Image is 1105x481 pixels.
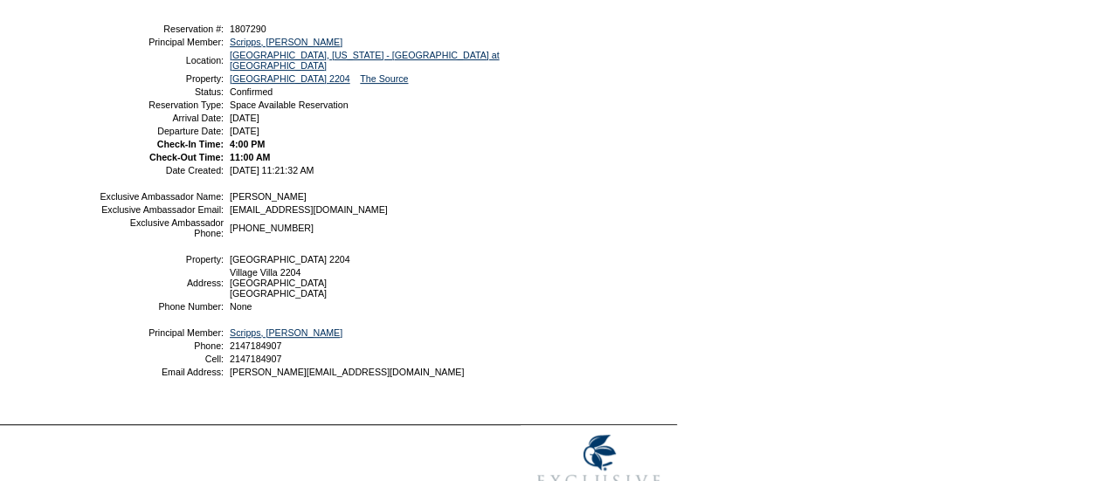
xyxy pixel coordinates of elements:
td: Address: [99,267,224,299]
span: [PERSON_NAME][EMAIL_ADDRESS][DOMAIN_NAME] [230,367,464,377]
td: Status: [99,86,224,97]
a: [GEOGRAPHIC_DATA] 2204 [230,73,350,84]
span: [GEOGRAPHIC_DATA] 2204 [230,254,350,265]
span: Space Available Reservation [230,100,348,110]
td: Location: [99,50,224,71]
td: Reservation #: [99,24,224,34]
td: Arrival Date: [99,113,224,123]
span: [DATE] [230,113,259,123]
strong: Check-In Time: [157,139,224,149]
td: Exclusive Ambassador Email: [99,204,224,215]
span: 4:00 PM [230,139,265,149]
span: None [230,301,252,312]
td: Property: [99,254,224,265]
td: Date Created: [99,165,224,175]
td: Principal Member: [99,37,224,47]
span: [DATE] [230,126,259,136]
td: Exclusive Ambassador Phone: [99,217,224,238]
td: Phone: [99,340,224,351]
td: Property: [99,73,224,84]
span: 1807290 [230,24,266,34]
span: [DATE] 11:21:32 AM [230,165,314,175]
span: [EMAIL_ADDRESS][DOMAIN_NAME] [230,204,388,215]
span: [PERSON_NAME] [230,191,307,202]
td: Principal Member: [99,327,224,338]
span: Confirmed [230,86,273,97]
span: Village Villa 2204 [GEOGRAPHIC_DATA] [GEOGRAPHIC_DATA] [230,267,327,299]
span: 11:00 AM [230,152,270,162]
a: [GEOGRAPHIC_DATA], [US_STATE] - [GEOGRAPHIC_DATA] at [GEOGRAPHIC_DATA] [230,50,500,71]
a: Scripps, [PERSON_NAME] [230,37,342,47]
td: Reservation Type: [99,100,224,110]
a: The Source [360,73,408,84]
span: [PHONE_NUMBER] [230,223,314,233]
td: Email Address: [99,367,224,377]
a: Scripps, [PERSON_NAME] [230,327,342,338]
td: Exclusive Ambassador Name: [99,191,224,202]
span: 2147184907 [230,354,281,364]
td: Cell: [99,354,224,364]
td: Phone Number: [99,301,224,312]
strong: Check-Out Time: [149,152,224,162]
td: Departure Date: [99,126,224,136]
span: 2147184907 [230,340,281,351]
